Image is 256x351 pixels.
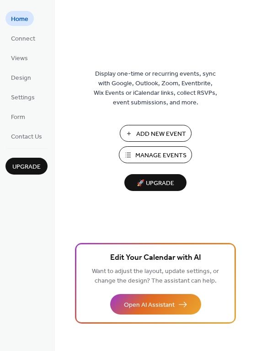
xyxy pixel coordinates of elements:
[5,31,41,46] a: Connect
[5,109,31,124] a: Form
[124,300,175,310] span: Open AI Assistant
[12,162,41,172] span: Upgrade
[135,151,187,160] span: Manage Events
[5,158,48,175] button: Upgrade
[11,15,28,24] span: Home
[130,177,181,190] span: 🚀 Upgrade
[5,129,48,144] a: Contact Us
[94,69,217,108] span: Display one-time or recurring events, sync with Google, Outlook, Zoom, Eventbrite, Wix Events or ...
[5,50,33,65] a: Views
[92,265,219,287] span: Want to adjust the layout, update settings, or change the design? The assistant can help.
[110,294,201,315] button: Open AI Assistant
[5,70,37,85] a: Design
[110,252,201,264] span: Edit Your Calendar with AI
[11,34,35,44] span: Connect
[119,146,192,163] button: Manage Events
[120,125,192,142] button: Add New Event
[5,89,40,104] a: Settings
[11,113,25,122] span: Form
[11,93,35,103] span: Settings
[5,11,34,26] a: Home
[11,54,28,63] span: Views
[136,129,186,139] span: Add New Event
[11,132,42,142] span: Contact Us
[124,174,187,191] button: 🚀 Upgrade
[11,73,31,83] span: Design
